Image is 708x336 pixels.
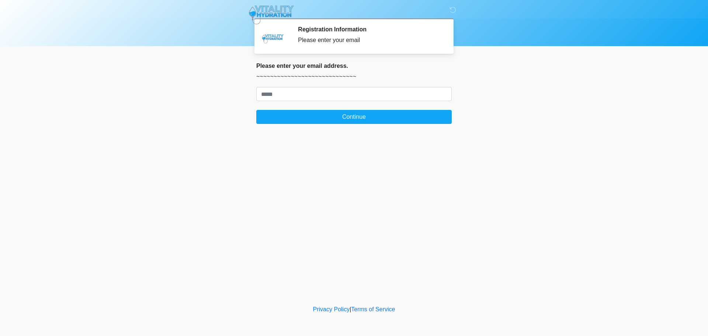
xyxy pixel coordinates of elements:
[298,36,441,45] div: Please enter your email
[351,306,395,312] a: Terms of Service
[249,6,294,24] img: Vitality Hydration Logo
[350,306,351,312] a: |
[262,26,284,48] img: Agent Avatar
[256,62,452,69] h2: Please enter your email address.
[256,72,452,81] p: ~~~~~~~~~~~~~~~~~~~~~~~~~~~~~
[313,306,350,312] a: Privacy Policy
[256,110,452,124] button: Continue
